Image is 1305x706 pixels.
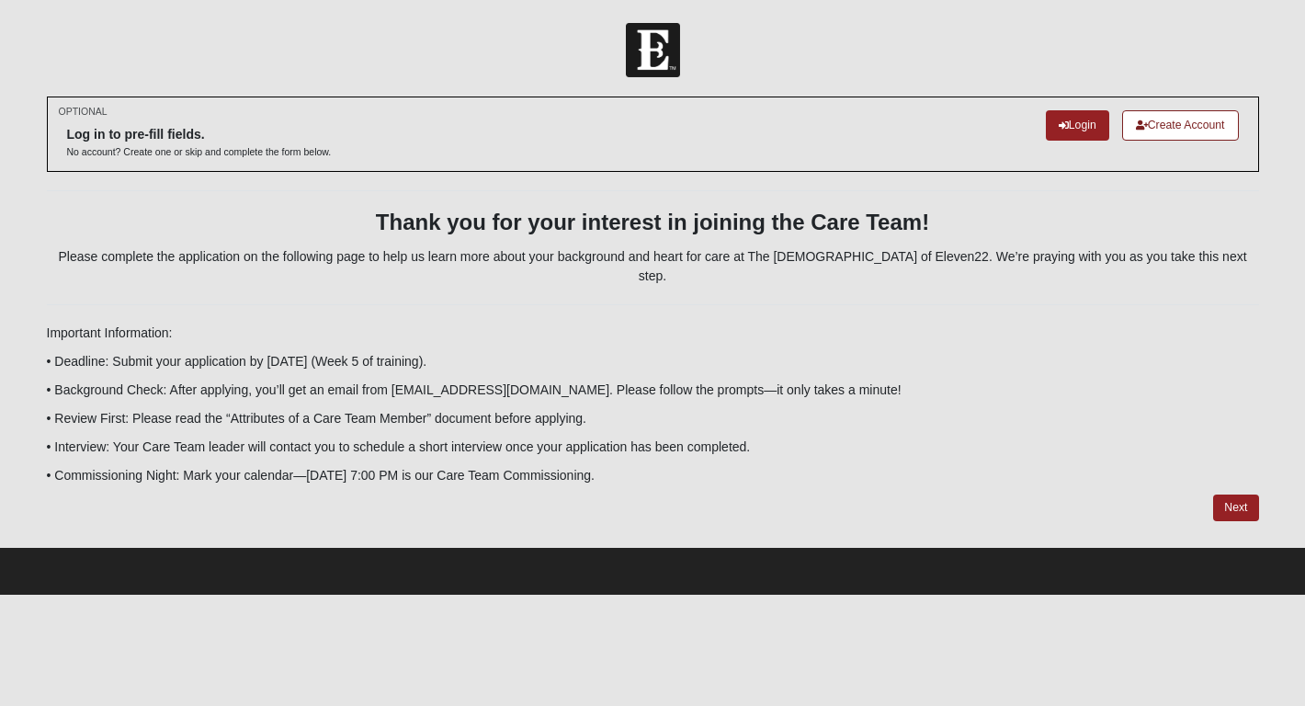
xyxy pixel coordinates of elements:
small: OPTIONAL [59,105,108,119]
p: • Background Check: After applying, you’ll get an email from [EMAIL_ADDRESS][DOMAIN_NAME]. Please... [47,381,1259,400]
p: No account? Create one or skip and complete the form below. [67,145,332,159]
h6: Log in to pre-fill fields. [67,127,332,142]
span: Important Information: [47,325,173,340]
p: • Review First: Please read the “Attributes of a Care Team Member” document before applying. [47,409,1259,428]
a: Next [1213,495,1258,521]
p: • Commissioning Night: Mark your calendar—[DATE] 7:00 PM is our Care Team Commissioning. [47,466,1259,485]
h3: Thank you for your interest in joining the Care Team! [47,210,1259,236]
img: Church of Eleven22 Logo [626,23,680,77]
a: Login [1046,110,1109,141]
p: Please complete the application on the following page to help us learn more about your background... [47,247,1259,286]
p: • Interview: Your Care Team leader will contact you to schedule a short interview once your appli... [47,438,1259,457]
a: Create Account [1122,110,1239,141]
p: • Deadline: Submit your application by [DATE] (Week 5 of training). [47,352,1259,371]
